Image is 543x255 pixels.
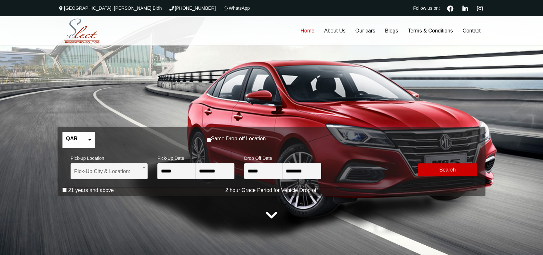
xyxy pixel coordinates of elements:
label: QAR [66,135,78,142]
button: Modify Search [418,163,478,176]
label: 21 years and above [68,187,114,194]
a: Instagram [474,5,485,12]
a: About Us [319,16,351,45]
p: 2 hour Grace Period for Vehicle Drop off [58,186,485,194]
a: Contact [458,16,485,45]
span: Drop Off Date [244,151,321,163]
span: Pick-up Location [71,151,148,163]
a: Facebook [444,5,456,12]
a: [PHONE_NUMBER] [168,6,216,11]
a: Blogs [380,16,403,45]
a: WhatsApp [222,6,250,11]
label: Same Drop-off Location [211,135,266,142]
a: Home [296,16,319,45]
span: Pick-Up City & Location: [71,163,148,179]
span: Pick-Up City & Location: [74,163,144,180]
a: Our cars [351,16,380,45]
span: Pick-Up Date [157,151,234,163]
a: Linkedin [459,5,471,12]
a: Terms & Conditions [403,16,458,45]
img: Select Rent a Car [59,17,105,45]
